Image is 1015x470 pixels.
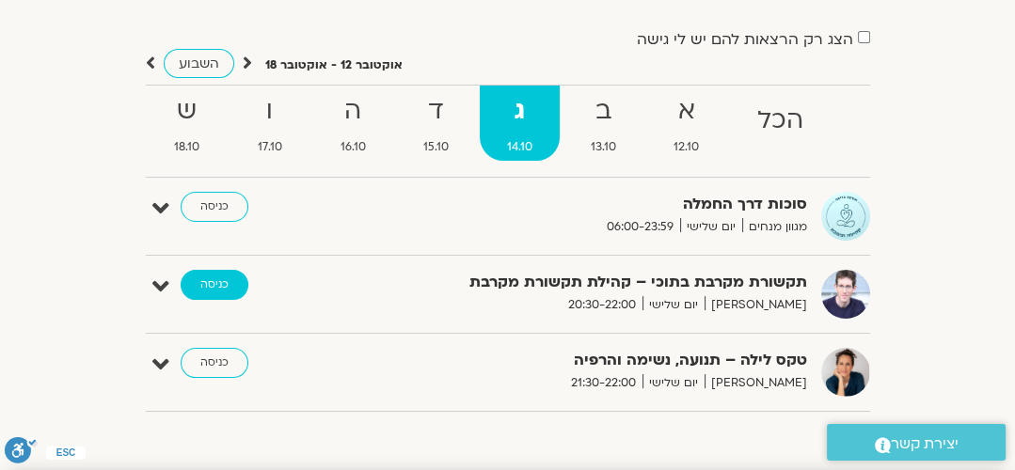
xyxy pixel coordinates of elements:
strong: תקשורת מקרבת בתוכי – קהילת תקשורת מקרבת [403,270,807,295]
span: 13.10 [563,137,643,157]
strong: ב [563,90,643,133]
strong: ש [148,90,228,133]
strong: ד [396,90,476,133]
a: כניסה [181,192,248,222]
strong: ה [313,90,393,133]
a: ה16.10 [313,86,393,161]
span: יום שלישי [680,217,742,237]
span: מגוון מנחים [742,217,807,237]
a: ו17.10 [230,86,309,161]
a: השבוע [164,49,234,78]
span: 16.10 [313,137,393,157]
span: 12.10 [646,137,726,157]
span: [PERSON_NAME] [705,373,807,393]
a: הכל [730,86,831,161]
span: השבוע [179,55,219,72]
strong: הכל [730,100,831,142]
span: 17.10 [230,137,309,157]
span: 21:30-22:00 [564,373,642,393]
a: א12.10 [646,86,726,161]
a: ש18.10 [148,86,228,161]
a: ד15.10 [396,86,476,161]
strong: א [646,90,726,133]
span: יום שלישי [642,295,705,315]
span: 18.10 [148,137,228,157]
span: 14.10 [480,137,560,157]
span: 06:00-23:59 [600,217,680,237]
a: כניסה [181,270,248,300]
p: אוקטובר 12 - אוקטובר 18 [265,55,403,75]
strong: ג [480,90,560,133]
a: ג14.10 [480,86,560,161]
span: יצירת קשר [891,431,959,457]
span: 20:30-22:00 [562,295,642,315]
span: 15.10 [396,137,476,157]
span: יום שלישי [642,373,705,393]
strong: ו [230,90,309,133]
a: ב13.10 [563,86,643,161]
a: כניסה [181,348,248,378]
a: יצירת קשר [827,424,1006,461]
strong: סוכות דרך החמלה [403,192,807,217]
label: הצג רק הרצאות להם יש לי גישה [637,31,853,48]
span: [PERSON_NAME] [705,295,807,315]
strong: טקס לילה – תנועה, נשימה והרפיה [403,348,807,373]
